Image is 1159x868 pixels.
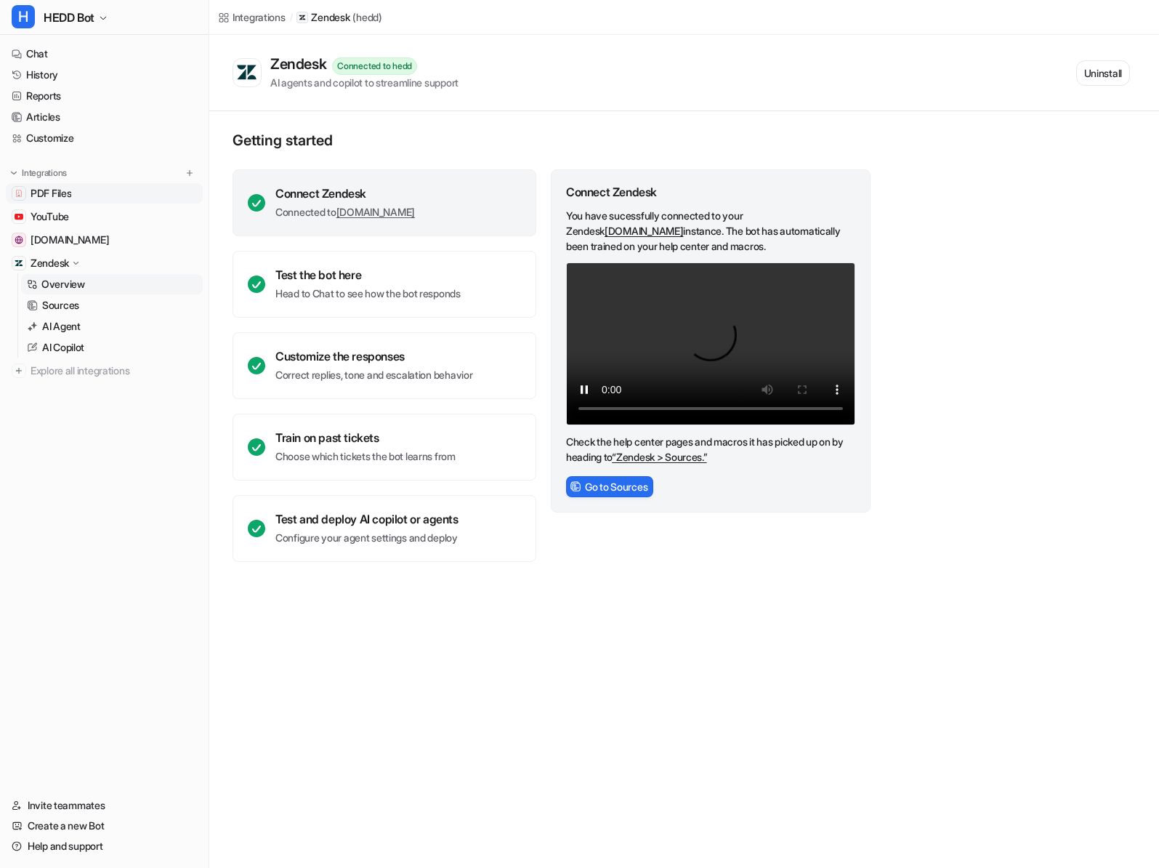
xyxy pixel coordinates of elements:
[275,430,456,445] div: Train on past tickets
[42,340,84,355] p: AI Copilot
[31,233,109,247] span: [DOMAIN_NAME]
[15,212,23,221] img: YouTube
[570,481,581,491] img: sourcesIcon
[21,274,203,294] a: Overview
[12,5,35,28] span: H
[21,316,203,337] a: AI Agent
[275,512,459,526] div: Test and deploy AI copilot or agents
[21,295,203,316] a: Sources
[311,10,350,25] p: Zendesk
[605,225,683,237] a: [DOMAIN_NAME]
[332,57,417,75] div: Connected to hedd
[42,319,81,334] p: AI Agent
[275,268,461,282] div: Test the bot here
[566,262,855,425] video: Your browser does not support the video tag.
[6,65,203,85] a: History
[42,298,79,313] p: Sources
[31,256,69,270] p: Zendesk
[296,10,381,25] a: Zendesk(hedd)
[6,183,203,204] a: PDF FilesPDF Files
[6,107,203,127] a: Articles
[566,476,653,497] button: Go to Sources
[15,189,23,198] img: PDF Files
[275,531,459,545] p: Configure your agent settings and deploy
[31,359,197,382] span: Explore all integrations
[275,449,456,464] p: Choose which tickets the bot learns from
[270,55,332,73] div: Zendesk
[41,277,85,292] p: Overview
[1076,60,1130,86] button: Uninstall
[275,286,461,301] p: Head to Chat to see how the bot responds
[9,168,19,178] img: expand menu
[566,208,855,254] p: You have sucessfully connected to your Zendesk instance. The bot has automatically been trained o...
[566,185,855,199] div: Connect Zendesk
[612,451,706,463] a: “Zendesk > Sources.”
[44,7,94,28] span: HEDD Bot
[566,434,855,465] p: Check the help center pages and macros it has picked up on by heading to
[6,166,71,180] button: Integrations
[275,205,415,220] p: Connected to
[6,795,203,816] a: Invite teammates
[31,209,69,224] span: YouTube
[15,236,23,244] img: hedd.audio
[6,816,203,836] a: Create a new Bot
[22,167,67,179] p: Integrations
[275,186,415,201] div: Connect Zendesk
[6,836,203,856] a: Help and support
[12,363,26,378] img: explore all integrations
[31,186,71,201] span: PDF Files
[218,9,286,25] a: Integrations
[352,10,381,25] p: ( hedd )
[233,9,286,25] div: Integrations
[236,64,258,81] img: Zendesk logo
[6,230,203,250] a: hedd.audio[DOMAIN_NAME]
[6,44,203,64] a: Chat
[6,128,203,148] a: Customize
[233,132,872,149] p: Getting started
[6,86,203,106] a: Reports
[290,11,293,24] span: /
[275,368,472,382] p: Correct replies, tone and escalation behavior
[185,168,195,178] img: menu_add.svg
[21,337,203,358] a: AI Copilot
[6,206,203,227] a: YouTubeYouTube
[6,361,203,381] a: Explore all integrations
[336,206,415,218] a: [DOMAIN_NAME]
[270,75,459,90] div: AI agents and copilot to streamline support
[15,259,23,268] img: Zendesk
[275,349,472,363] div: Customize the responses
